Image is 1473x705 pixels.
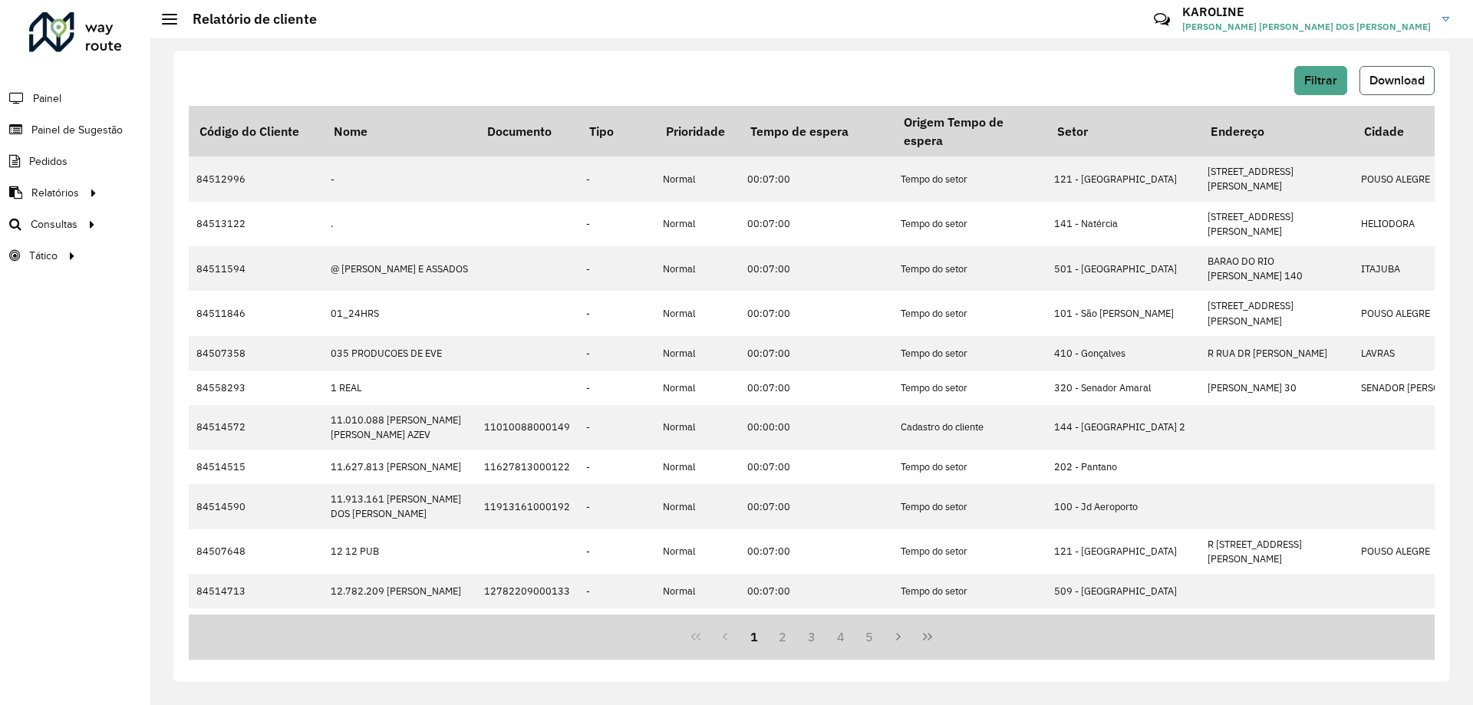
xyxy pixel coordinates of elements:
[578,202,655,246] td: -
[740,106,893,156] th: Tempo de espera
[323,291,476,335] td: 01_24HRS
[323,246,476,291] td: @ [PERSON_NAME] E ASSADOS
[189,405,323,450] td: 84514572
[33,91,61,107] span: Painel
[578,574,655,608] td: -
[893,405,1046,450] td: Cadastro do cliente
[655,246,740,291] td: Normal
[323,202,476,246] td: .
[189,484,323,529] td: 84514590
[893,371,1046,405] td: Tempo do setor
[740,484,893,529] td: 00:07:00
[476,106,578,156] th: Documento
[31,185,79,201] span: Relatórios
[1046,608,1200,653] td: 510 - Jd Bernadete
[740,622,769,651] button: 1
[1200,529,1353,574] td: R [STREET_ADDRESS][PERSON_NAME]
[1200,371,1353,405] td: [PERSON_NAME] 30
[826,622,855,651] button: 4
[1369,74,1425,87] span: Download
[1200,246,1353,291] td: BARAO DO RIO [PERSON_NAME] 140
[740,405,893,450] td: 00:00:00
[578,405,655,450] td: -
[189,336,323,371] td: 84507358
[1046,156,1200,201] td: 121 - [GEOGRAPHIC_DATA]
[740,291,893,335] td: 00:07:00
[655,371,740,405] td: Normal
[578,106,655,156] th: Tipo
[893,450,1046,484] td: Tempo do setor
[1182,20,1431,34] span: [PERSON_NAME] [PERSON_NAME] DOS [PERSON_NAME]
[655,574,740,608] td: Normal
[655,291,740,335] td: Normal
[1200,106,1353,156] th: Endereço
[1046,246,1200,291] td: 501 - [GEOGRAPHIC_DATA]
[893,156,1046,201] td: Tempo do setor
[893,608,1046,653] td: Cadastro do cliente
[476,574,578,608] td: 12782209000133
[29,153,68,170] span: Pedidos
[893,484,1046,529] td: Tempo do setor
[893,336,1046,371] td: Tempo do setor
[177,11,317,28] h2: Relatório de cliente
[189,529,323,574] td: 84507648
[323,405,476,450] td: 11.010.088 [PERSON_NAME] [PERSON_NAME] AZEV
[189,450,323,484] td: 84514515
[189,246,323,291] td: 84511594
[189,202,323,246] td: 84513122
[1046,371,1200,405] td: 320 - Senador Amaral
[323,574,476,608] td: 12.782.209 [PERSON_NAME]
[797,622,826,651] button: 3
[189,371,323,405] td: 84558293
[913,622,942,651] button: Last Page
[768,622,797,651] button: 2
[740,574,893,608] td: 00:07:00
[1046,106,1200,156] th: Setor
[189,608,323,653] td: 84511058
[655,336,740,371] td: Normal
[1200,336,1353,371] td: R RUA DR [PERSON_NAME]
[1046,484,1200,529] td: 100 - Jd Aeroporto
[740,246,893,291] td: 00:07:00
[29,248,58,264] span: Tático
[189,106,323,156] th: Código do Cliente
[1200,608,1353,653] td: [PERSON_NAME] [PERSON_NAME] 256
[893,106,1046,156] th: Origem Tempo de espera
[893,529,1046,574] td: Tempo do setor
[323,336,476,371] td: 035 PRODUCOES DE EVE
[1359,66,1435,95] button: Download
[1200,202,1353,246] td: [STREET_ADDRESS][PERSON_NAME]
[655,156,740,201] td: Normal
[1145,3,1178,36] a: Contato Rápido
[1304,74,1337,87] span: Filtrar
[655,405,740,450] td: Normal
[1294,66,1347,95] button: Filtrar
[1046,202,1200,246] td: 141 - Natércia
[578,529,655,574] td: -
[189,156,323,201] td: 84512996
[655,608,740,653] td: Normal
[578,484,655,529] td: -
[1046,336,1200,371] td: 410 - Gonçalves
[323,450,476,484] td: 11.627.813 [PERSON_NAME]
[1046,574,1200,608] td: 509 - [GEOGRAPHIC_DATA]
[740,608,893,653] td: 00:00:00
[31,122,123,138] span: Painel de Sugestão
[884,622,913,651] button: Next Page
[323,371,476,405] td: 1 REAL
[189,291,323,335] td: 84511846
[1200,291,1353,335] td: [STREET_ADDRESS][PERSON_NAME]
[578,156,655,201] td: -
[740,371,893,405] td: 00:07:00
[1046,405,1200,450] td: 144 - [GEOGRAPHIC_DATA] 2
[578,450,655,484] td: -
[740,529,893,574] td: 00:07:00
[476,450,578,484] td: 11627813000122
[740,450,893,484] td: 00:07:00
[476,405,578,450] td: 11010088000149
[893,202,1046,246] td: Tempo do setor
[1046,450,1200,484] td: 202 - Pantano
[893,246,1046,291] td: Tempo do setor
[578,371,655,405] td: -
[323,106,476,156] th: Nome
